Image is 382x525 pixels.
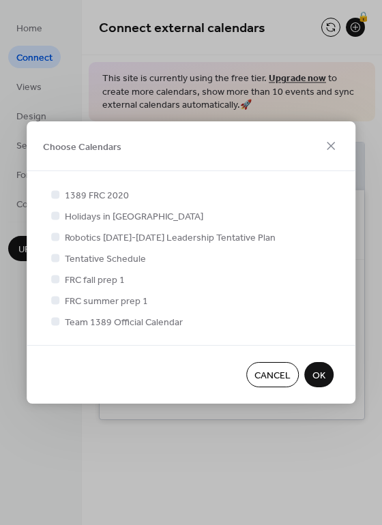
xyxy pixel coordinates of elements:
[304,362,334,387] button: OK
[65,295,148,309] span: FRC summer prep 1
[254,369,291,383] span: Cancel
[65,316,183,330] span: Team 1389 Official Calendar
[65,210,203,224] span: Holidays in [GEOGRAPHIC_DATA]
[65,231,276,245] span: Robotics [DATE]-[DATE] Leadership Tentative Plan
[43,140,121,154] span: Choose Calendars
[65,252,146,267] span: Tentative Schedule
[65,189,129,203] span: 1389 FRC 2020
[312,369,325,383] span: OK
[65,273,125,288] span: FRC fall prep 1
[246,362,299,387] button: Cancel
